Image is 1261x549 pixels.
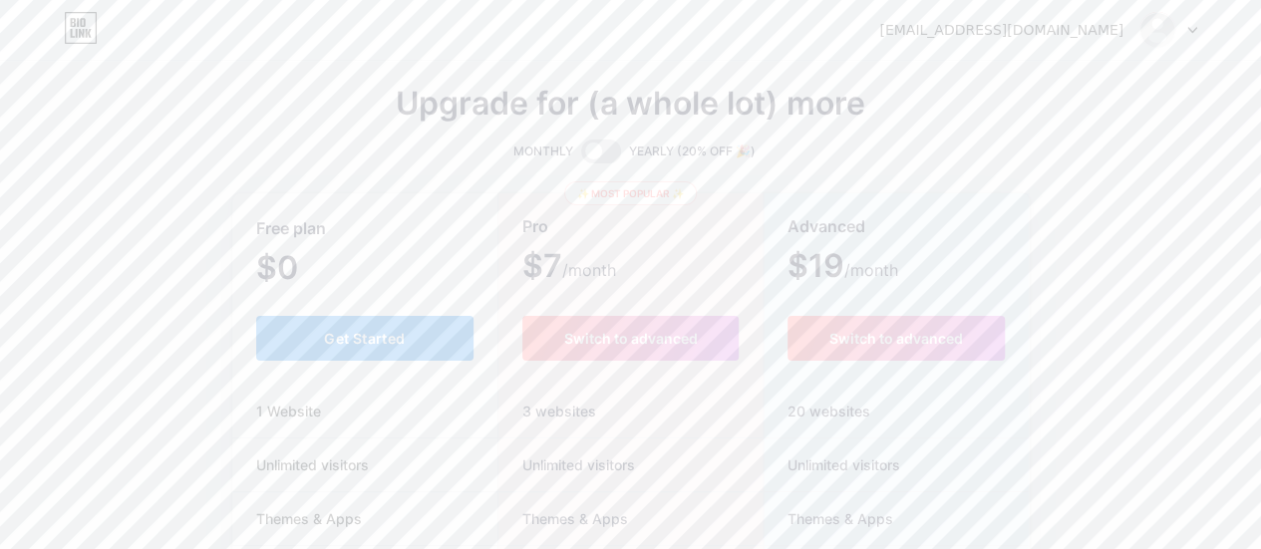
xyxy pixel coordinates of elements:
[256,316,474,361] button: Get Started
[764,454,900,475] span: Unlimited visitors
[256,211,326,246] span: Free plan
[764,385,1030,438] div: 20 websites
[788,316,1006,361] button: Switch to advanced
[522,209,548,244] span: Pro
[879,20,1123,41] div: [EMAIL_ADDRESS][DOMAIN_NAME]
[764,508,893,529] span: Themes & Apps
[522,254,616,282] span: $7
[844,258,898,282] span: /month
[1138,11,1176,49] img: feagcaoili
[788,209,865,244] span: Advanced
[256,256,352,284] span: $0
[232,508,386,529] span: Themes & Apps
[563,330,697,347] span: Switch to advanced
[829,330,963,347] span: Switch to advanced
[562,258,616,282] span: /month
[498,385,763,438] div: 3 websites
[788,254,898,282] span: $19
[396,92,865,116] span: Upgrade for (a whole lot) more
[232,401,345,421] span: 1 Website
[232,454,393,475] span: Unlimited visitors
[629,141,756,161] span: YEARLY (20% OFF 🎉)
[498,454,635,475] span: Unlimited visitors
[513,141,573,161] span: MONTHLY
[564,181,697,205] div: ✨ Most popular ✨
[324,330,405,347] span: Get Started
[522,316,739,361] button: Switch to advanced
[498,508,628,529] span: Themes & Apps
